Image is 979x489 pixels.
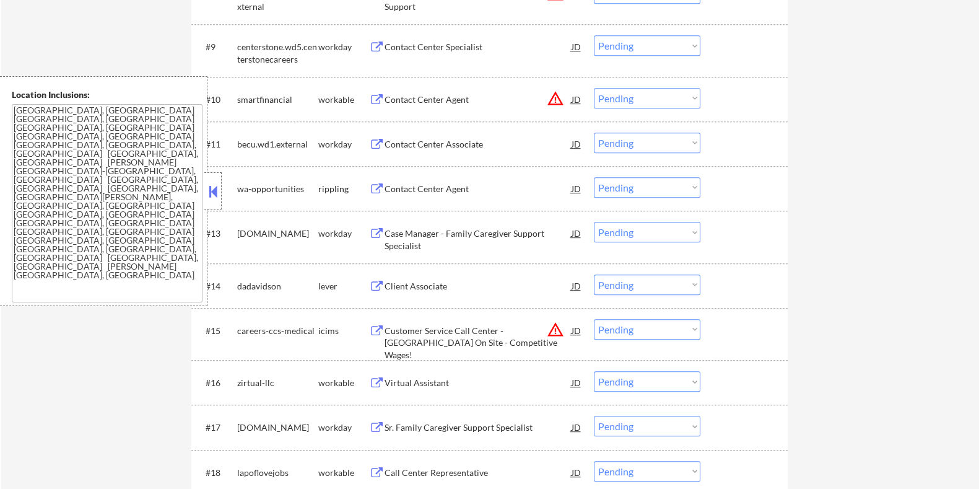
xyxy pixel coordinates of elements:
[570,177,582,200] div: JD
[237,138,318,151] div: becu.wd1.external
[318,421,368,434] div: workday
[570,35,582,58] div: JD
[318,467,368,479] div: workable
[384,467,571,479] div: Call Center Representative
[546,321,563,338] button: warning_amber
[237,280,318,293] div: dadavidson
[318,377,368,389] div: workable
[237,227,318,240] div: [DOMAIN_NAME]
[205,421,227,434] div: #17
[237,325,318,337] div: careers-ccs-medical
[570,133,582,155] div: JD
[318,94,368,106] div: workable
[318,325,368,337] div: icims
[237,183,318,195] div: wa-opportunities
[205,467,227,479] div: #18
[570,88,582,110] div: JD
[318,227,368,240] div: workday
[384,377,571,389] div: Virtual Assistant
[384,227,571,252] div: Case Manager - Family Caregiver Support Specialist
[237,94,318,106] div: smartfinancial
[384,421,571,434] div: Sr. Family Caregiver Support Specialist
[384,138,571,151] div: Contact Center Associate
[205,377,227,389] div: #16
[318,41,368,53] div: workday
[384,183,571,195] div: Contact Center Agent
[237,421,318,434] div: [DOMAIN_NAME]
[384,41,571,53] div: Contact Center Specialist
[237,467,318,479] div: lapoflovejobs
[384,325,571,361] div: Customer Service Call Center - [GEOGRAPHIC_DATA] On Site - Competitive Wages!
[12,89,202,101] div: Location Inclusions:
[384,94,571,106] div: Contact Center Agent
[318,183,368,195] div: rippling
[205,41,227,53] div: #9
[318,280,368,293] div: lever
[570,319,582,341] div: JD
[205,325,227,337] div: #15
[570,222,582,244] div: JD
[570,461,582,483] div: JD
[570,371,582,394] div: JD
[546,90,563,107] button: warning_amber
[570,416,582,438] div: JD
[384,280,571,293] div: Client Associate
[237,377,318,389] div: zirtual-llc
[570,275,582,297] div: JD
[237,41,318,65] div: centerstone.wd5.centerstonecareers
[318,138,368,151] div: workday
